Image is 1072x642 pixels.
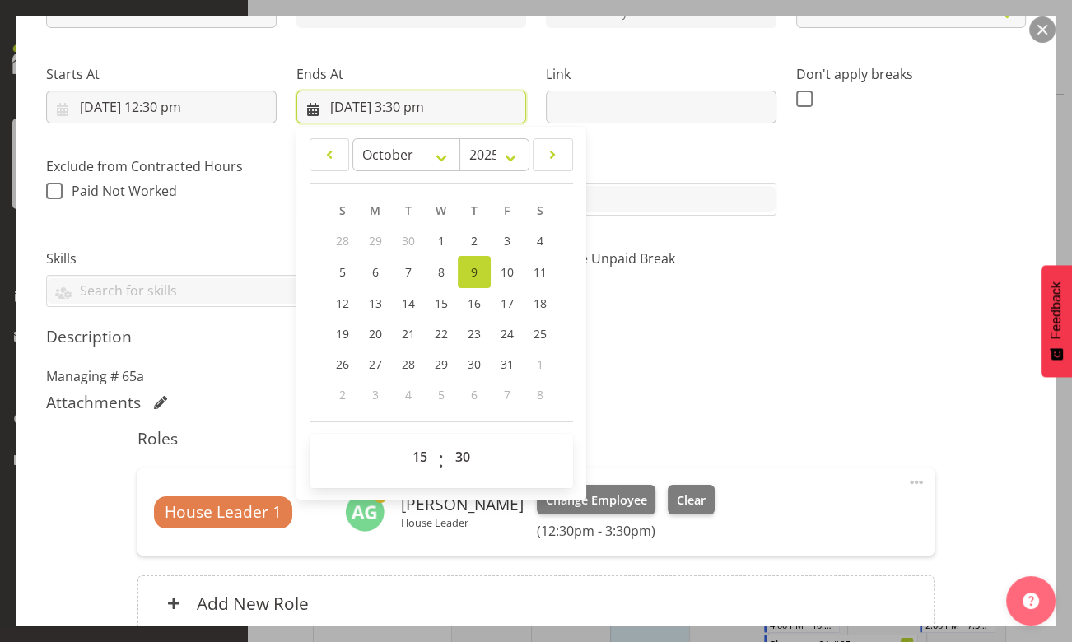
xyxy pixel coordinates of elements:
[435,295,448,311] span: 15
[796,64,1027,84] label: Don't apply breaks
[524,226,557,256] a: 4
[369,326,382,342] span: 20
[326,256,359,288] a: 5
[524,288,557,319] a: 18
[537,387,543,402] span: 8
[296,64,527,84] label: Ends At
[336,326,349,342] span: 19
[1049,281,1064,339] span: Feedback
[425,226,458,256] a: 1
[345,492,385,532] img: adrian-garduque52.jpg
[197,593,309,614] h6: Add New Role
[504,202,510,218] span: F
[392,288,425,319] a: 14
[359,349,392,379] a: 27
[458,349,491,379] a: 30
[546,64,776,84] label: Link
[537,202,543,218] span: S
[546,249,776,268] label: Enable Unpaid Break
[401,516,524,529] p: House Leader
[524,319,557,349] a: 25
[46,393,141,412] h5: Attachments
[359,256,392,288] a: 6
[458,319,491,349] a: 23
[438,264,445,280] span: 8
[372,264,379,280] span: 6
[372,387,379,402] span: 3
[326,319,359,349] a: 19
[471,264,478,280] span: 9
[471,387,478,402] span: 6
[1041,265,1072,377] button: Feedback - Show survey
[72,182,177,200] span: Paid Not Worked
[296,91,527,123] input: Click to select...
[491,349,524,379] a: 31
[458,226,491,256] a: 2
[491,226,524,256] a: 3
[165,500,282,524] span: House Leader 1
[46,249,526,268] label: Skills
[402,233,415,249] span: 30
[336,295,349,311] span: 12
[534,264,547,280] span: 11
[405,264,412,280] span: 7
[537,523,715,539] h6: (12:30pm - 3:30pm)
[392,349,425,379] a: 28
[524,256,557,288] a: 11
[1023,593,1039,609] img: help-xxl-2.png
[425,349,458,379] a: 29
[46,91,277,123] input: Click to select...
[491,288,524,319] a: 17
[425,256,458,288] a: 8
[326,349,359,379] a: 26
[359,319,392,349] a: 20
[47,278,525,304] input: Search for skills
[359,288,392,319] a: 13
[370,202,380,218] span: M
[504,387,510,402] span: 7
[369,233,382,249] span: 29
[405,202,412,218] span: T
[46,156,277,176] label: Exclude from Contracted Hours
[501,356,514,372] span: 31
[46,366,1026,386] p: Managing # 65a
[668,485,715,514] button: Clear
[425,288,458,319] a: 15
[471,202,478,218] span: T
[401,495,524,514] h6: [PERSON_NAME]
[468,295,481,311] span: 16
[46,64,277,84] label: Starts At
[458,256,491,288] a: 9
[137,429,935,449] h5: Roles
[326,288,359,319] a: 12
[369,356,382,372] span: 27
[405,387,412,402] span: 4
[491,256,524,288] a: 10
[501,326,514,342] span: 24
[438,233,445,249] span: 1
[339,202,346,218] span: S
[468,356,481,372] span: 30
[546,491,647,509] span: Change Employee
[504,233,510,249] span: 3
[438,387,445,402] span: 5
[537,233,543,249] span: 4
[392,256,425,288] a: 7
[336,233,349,249] span: 28
[537,356,543,372] span: 1
[458,288,491,319] a: 16
[435,356,448,372] span: 29
[468,326,481,342] span: 23
[369,295,382,311] span: 13
[436,202,446,218] span: W
[534,326,547,342] span: 25
[402,326,415,342] span: 21
[501,264,514,280] span: 10
[534,295,547,311] span: 18
[677,491,706,509] span: Clear
[46,327,1026,347] h5: Description
[501,295,514,311] span: 17
[491,319,524,349] a: 24
[392,319,425,349] a: 21
[336,356,349,372] span: 26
